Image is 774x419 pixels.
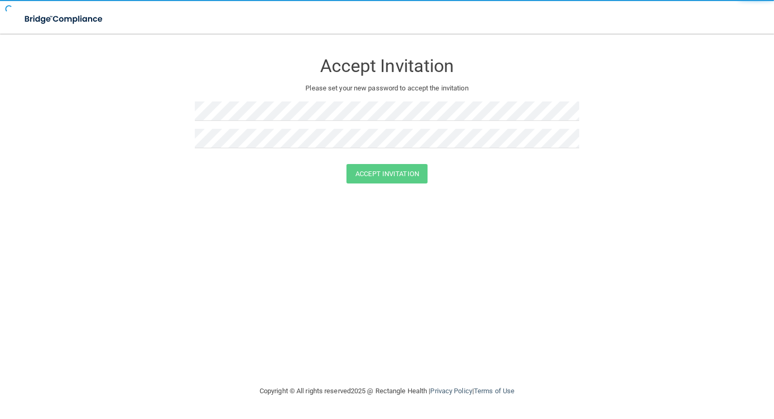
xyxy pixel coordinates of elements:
[203,82,571,95] p: Please set your new password to accept the invitation
[16,8,113,30] img: bridge_compliance_login_screen.278c3ca4.svg
[346,164,428,183] button: Accept Invitation
[430,387,472,395] a: Privacy Policy
[195,374,579,408] div: Copyright © All rights reserved 2025 @ Rectangle Health | |
[474,387,514,395] a: Terms of Use
[195,56,579,76] h3: Accept Invitation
